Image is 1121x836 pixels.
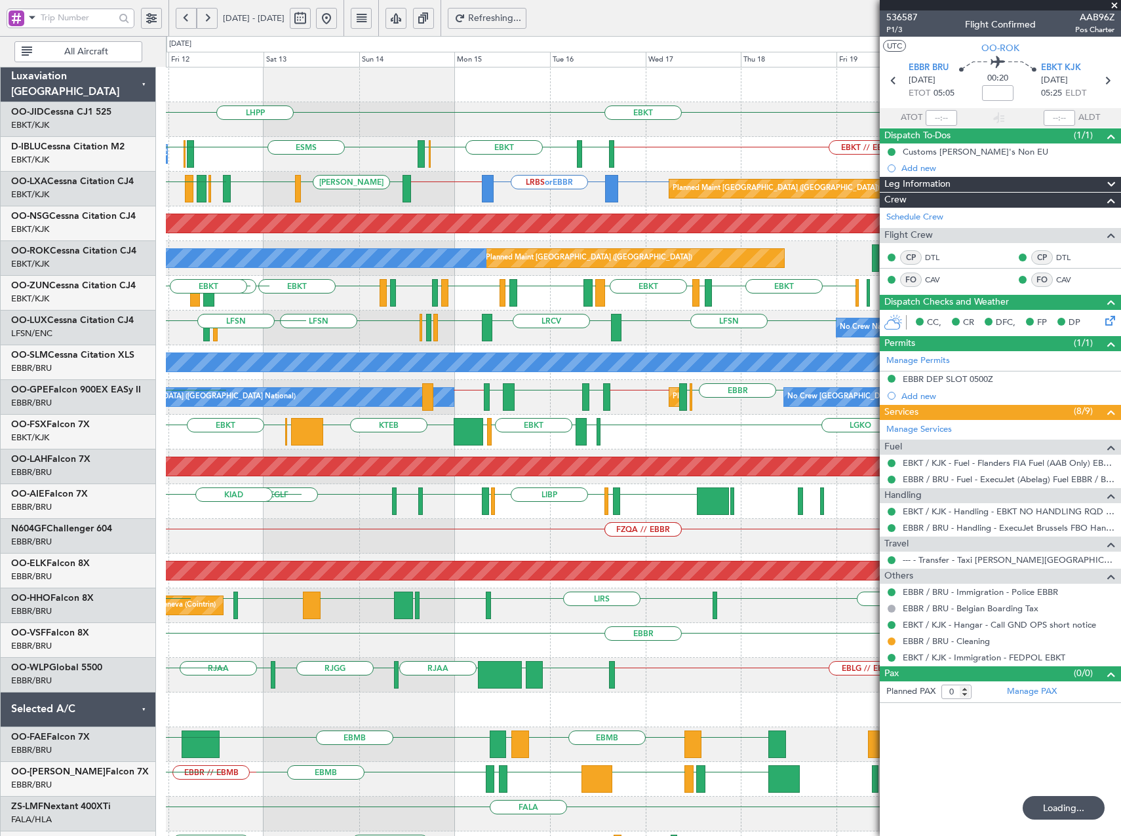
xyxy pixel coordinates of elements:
span: [DATE] [1041,74,1068,87]
a: EBBR/BRU [11,640,52,652]
a: EBBR/BRU [11,675,52,687]
a: EBBR / BRU - Fuel - ExecuJet (Abelag) Fuel EBBR / BRU [903,474,1114,485]
a: EBKT/KJK [11,189,49,200]
span: OO-FAE [11,732,47,742]
a: EBBR/BRU [11,397,52,409]
span: OO-JID [11,107,44,117]
span: Travel [884,537,909,552]
span: CC, [927,316,941,330]
a: FALA/HLA [11,814,52,826]
div: Sun 14 [359,52,455,67]
span: Flight Crew [884,228,933,243]
span: ALDT [1078,111,1100,124]
button: All Aircraft [14,41,142,62]
div: Thu 18 [741,52,836,67]
div: Tue 16 [550,52,646,67]
input: Trip Number [41,8,115,28]
a: EBBR/BRU [11,571,52,582]
span: Fuel [884,440,902,455]
a: EBKT/KJK [11,223,49,235]
a: OO-HHOFalcon 8X [11,594,94,603]
span: OO-HHO [11,594,50,603]
a: EBBR/BRU [11,536,52,548]
a: OO-FAEFalcon 7X [11,732,90,742]
a: OO-SLMCessna Citation XLS [11,351,134,360]
a: DTL [925,252,954,263]
span: Others [884,569,913,584]
a: EBKT / KJK - Hangar - Call GND OPS short notice [903,619,1096,630]
span: ATOT [901,111,922,124]
div: [DATE] [169,39,191,50]
span: OO-[PERSON_NAME] [11,767,106,776]
div: Planned Maint [GEOGRAPHIC_DATA] ([GEOGRAPHIC_DATA]) [486,248,692,268]
a: Manage PAX [1007,685,1057,698]
span: (1/1) [1074,336,1093,350]
div: FO [900,273,922,287]
div: No Crew [GEOGRAPHIC_DATA] ([GEOGRAPHIC_DATA] National) [787,387,1007,407]
span: DP [1069,316,1080,330]
div: No Crew [GEOGRAPHIC_DATA] ([GEOGRAPHIC_DATA] National) [76,387,296,407]
div: FO [1031,273,1053,287]
a: Schedule Crew [886,211,943,224]
a: EBKT/KJK [11,258,49,270]
a: EBBR/BRU [11,466,52,478]
span: Pax [884,666,899,681]
a: OO-LAHFalcon 7X [11,455,90,464]
a: OO-VSFFalcon 8X [11,628,89,637]
span: OO-ROK [11,246,50,256]
a: CAV [925,274,954,286]
a: EBKT/KJK [11,432,49,444]
a: EBBR / BRU - Handling - ExecuJet Brussels FBO Handling Abelag [903,522,1114,533]
a: OO-ROKCessna Citation CJ4 [11,246,136,256]
span: 05:25 [1041,87,1062,100]
a: OO-LXACessna Citation CJ4 [11,177,134,186]
a: OO-GPEFalcon 900EX EASy II [11,385,141,394]
a: Manage Permits [886,354,950,368]
span: OO-LAH [11,455,47,464]
span: All Aircraft [35,47,138,56]
a: Manage Services [886,423,952,436]
span: Permits [884,336,915,351]
a: EBKT / KJK - Immigration - FEDPOL EBKT [903,652,1065,663]
span: Pos Charter [1075,24,1114,35]
a: EBBR/BRU [11,779,52,791]
a: EBKT / KJK - Handling - EBKT NO HANDLING RQD FOR CJ [903,506,1114,517]
span: Refreshing... [468,14,522,23]
a: OO-NSGCessna Citation CJ4 [11,212,136,221]
span: OO-LUX [11,316,47,325]
span: D-IBLU [11,142,41,151]
span: OO-ZUN [11,281,49,290]
span: Dispatch Checks and Weather [884,295,1009,310]
a: EBBR/BRU [11,744,52,756]
span: EBKT KJK [1041,62,1081,75]
a: CAV [1056,274,1086,286]
span: OO-FSX [11,420,47,429]
div: Add new [901,162,1114,174]
a: DTL [1056,252,1086,263]
span: OO-VSF [11,628,46,637]
span: Dispatch To-Dos [884,128,951,143]
a: N604GFChallenger 604 [11,524,112,533]
span: Leg Information [884,177,951,192]
a: EBKT/KJK [11,119,49,131]
div: Planned Maint [GEOGRAPHIC_DATA] ([GEOGRAPHIC_DATA]) [673,179,879,199]
div: Fri 12 [168,52,264,67]
span: ELDT [1065,87,1086,100]
span: AAB96Z [1075,10,1114,24]
a: EBBR/BRU [11,501,52,513]
a: OO-ELKFalcon 8X [11,559,90,568]
a: OO-WLPGlobal 5500 [11,663,102,672]
a: EBKT/KJK [11,293,49,305]
div: CP [900,250,922,265]
a: EBBR / BRU - Immigration - Police EBBR [903,586,1058,598]
div: Planned Maint [GEOGRAPHIC_DATA] ([GEOGRAPHIC_DATA] National) [673,387,910,407]
a: LFSN/ENC [11,328,52,339]
span: OO-GPE [11,385,49,394]
div: Flight Confirmed [965,18,1036,31]
a: OO-AIEFalcon 7X [11,489,88,499]
button: Refreshing... [448,8,526,29]
a: OO-JIDCessna CJ1 525 [11,107,111,117]
span: ZS-LMF [11,802,43,811]
a: ZS-LMFNextant 400XTi [11,802,111,811]
span: Services [884,405,918,420]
